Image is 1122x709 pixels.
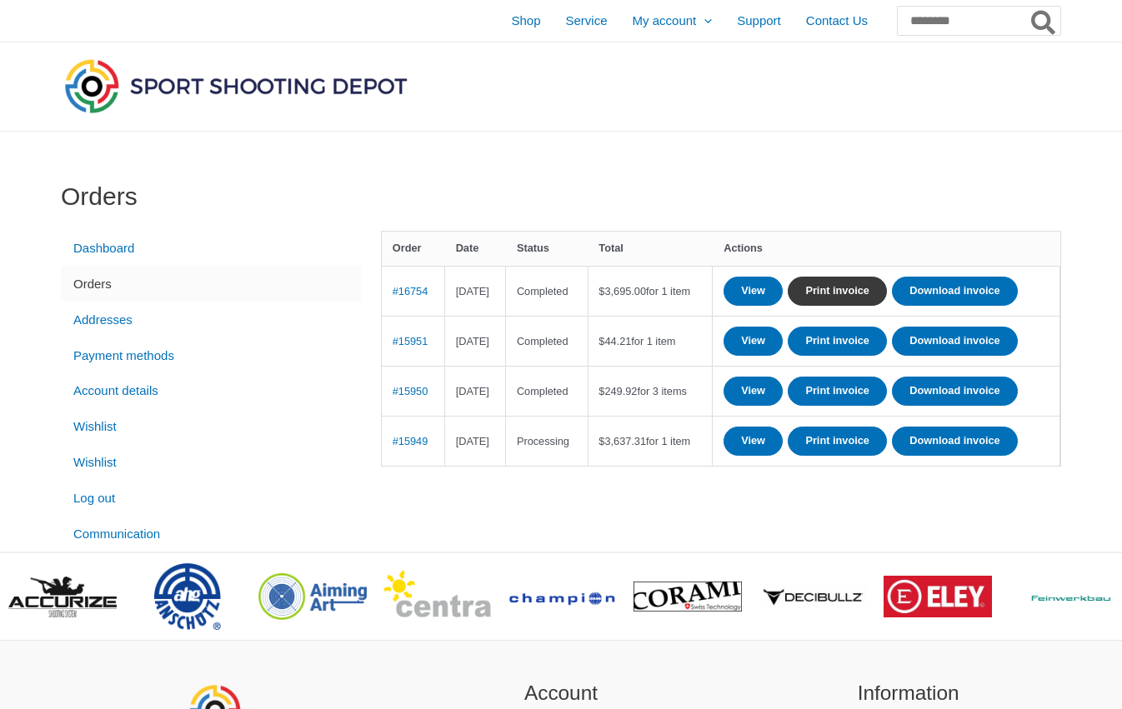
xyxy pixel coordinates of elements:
[517,242,549,254] span: Status
[599,285,604,297] span: $
[456,285,489,297] time: [DATE]
[61,445,361,481] a: Wishlist
[61,231,361,267] a: Dashboard
[892,377,1017,406] a: Download invoice order number 15950
[599,435,604,447] span: $
[724,327,783,356] a: View order 15951
[506,416,588,466] td: Processing
[506,316,588,366] td: Completed
[589,266,714,316] td: for 1 item
[1028,7,1060,35] button: Search
[724,427,783,456] a: View order 15949
[599,385,637,397] span: 249.92
[456,335,489,347] time: [DATE]
[408,678,714,709] h2: Account
[506,366,588,416] td: Completed
[788,427,887,456] a: Print invoice order number 15949
[589,316,714,366] td: for 1 item
[788,327,887,356] a: Print invoice order number 15951
[724,242,763,254] span: Actions
[755,678,1061,709] h2: Information
[61,337,361,373] a: Payment methods
[61,55,411,117] img: Sport Shooting Depot
[61,266,361,302] a: Orders
[61,516,361,552] a: Communication
[393,385,428,397] a: View order number 15950
[393,285,428,297] a: View order number 16754
[456,385,489,397] time: [DATE]
[506,266,588,316] td: Completed
[61,480,361,516] a: Log out
[892,277,1017,306] a: Download invoice order number 16754
[599,385,604,397] span: $
[788,277,887,306] a: Print invoice order number 16754
[393,435,428,447] a: View order number 15949
[393,242,422,254] span: Order
[724,377,783,406] a: View order 15950
[61,231,361,552] nav: Account pages
[884,576,992,618] img: brand logo
[589,366,714,416] td: for 3 items
[599,335,604,347] span: $
[393,335,428,347] a: View order number 15951
[599,435,646,447] span: 3,637.31
[599,285,646,297] span: 3,695.00
[892,427,1017,456] a: Download invoice order number 15949
[599,335,631,347] span: 44.21
[892,327,1017,356] a: Download invoice order number 15951
[61,182,1061,212] h1: Orders
[61,409,361,445] a: Wishlist
[61,373,361,409] a: Account details
[456,435,489,447] time: [DATE]
[589,416,714,466] td: for 1 item
[456,242,479,254] span: Date
[61,302,361,337] a: Addresses
[788,377,887,406] a: Print invoice order number 15950
[599,242,624,254] span: Total
[724,277,783,306] a: View order 16754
